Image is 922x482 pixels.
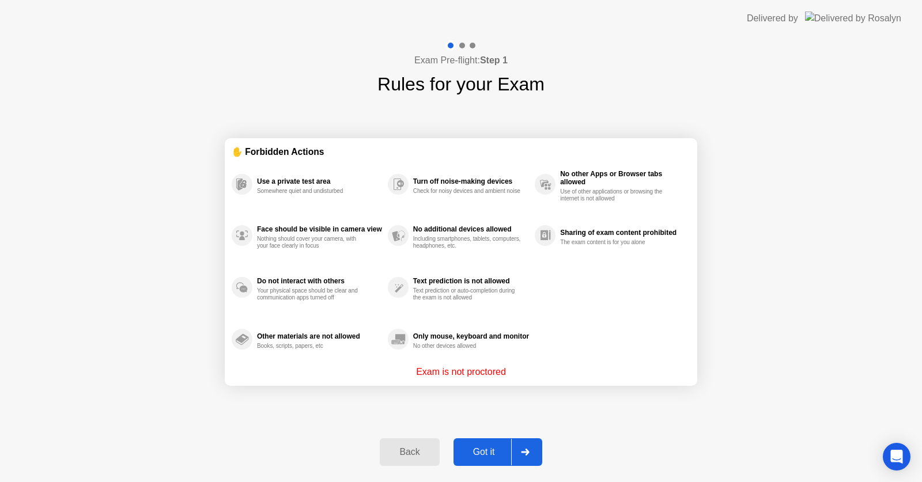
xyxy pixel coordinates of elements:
div: Turn off noise-making devices [413,177,529,185]
div: Do not interact with others [257,277,382,285]
div: Text prediction or auto-completion during the exam is not allowed [413,287,522,301]
div: Books, scripts, papers, etc [257,343,366,350]
div: Use of other applications or browsing the internet is not allowed [560,188,669,202]
div: No other devices allowed [413,343,522,350]
button: Back [380,438,439,466]
div: The exam content is for you alone [560,239,669,246]
div: Including smartphones, tablets, computers, headphones, etc. [413,236,522,249]
h4: Exam Pre-flight: [414,54,508,67]
div: Check for noisy devices and ambient noise [413,188,522,195]
h1: Rules for your Exam [377,70,545,98]
div: Text prediction is not allowed [413,277,529,285]
div: Open Intercom Messenger [883,443,910,470]
img: Delivered by Rosalyn [805,12,901,25]
div: Got it [457,447,511,457]
button: Got it [454,438,542,466]
div: ✋ Forbidden Actions [232,145,690,158]
div: Other materials are not allowed [257,332,382,340]
div: No other Apps or Browser tabs allowed [560,170,685,186]
div: Use a private test area [257,177,382,185]
div: Your physical space should be clear and communication apps turned off [257,287,366,301]
b: Step 1 [480,55,508,65]
div: Face should be visible in camera view [257,225,382,233]
div: No additional devices allowed [413,225,529,233]
div: Nothing should cover your camera, with your face clearly in focus [257,236,366,249]
p: Exam is not proctored [416,365,506,379]
div: Delivered by [747,12,798,25]
div: Back [383,447,436,457]
div: Somewhere quiet and undisturbed [257,188,366,195]
div: Only mouse, keyboard and monitor [413,332,529,340]
div: Sharing of exam content prohibited [560,229,685,237]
